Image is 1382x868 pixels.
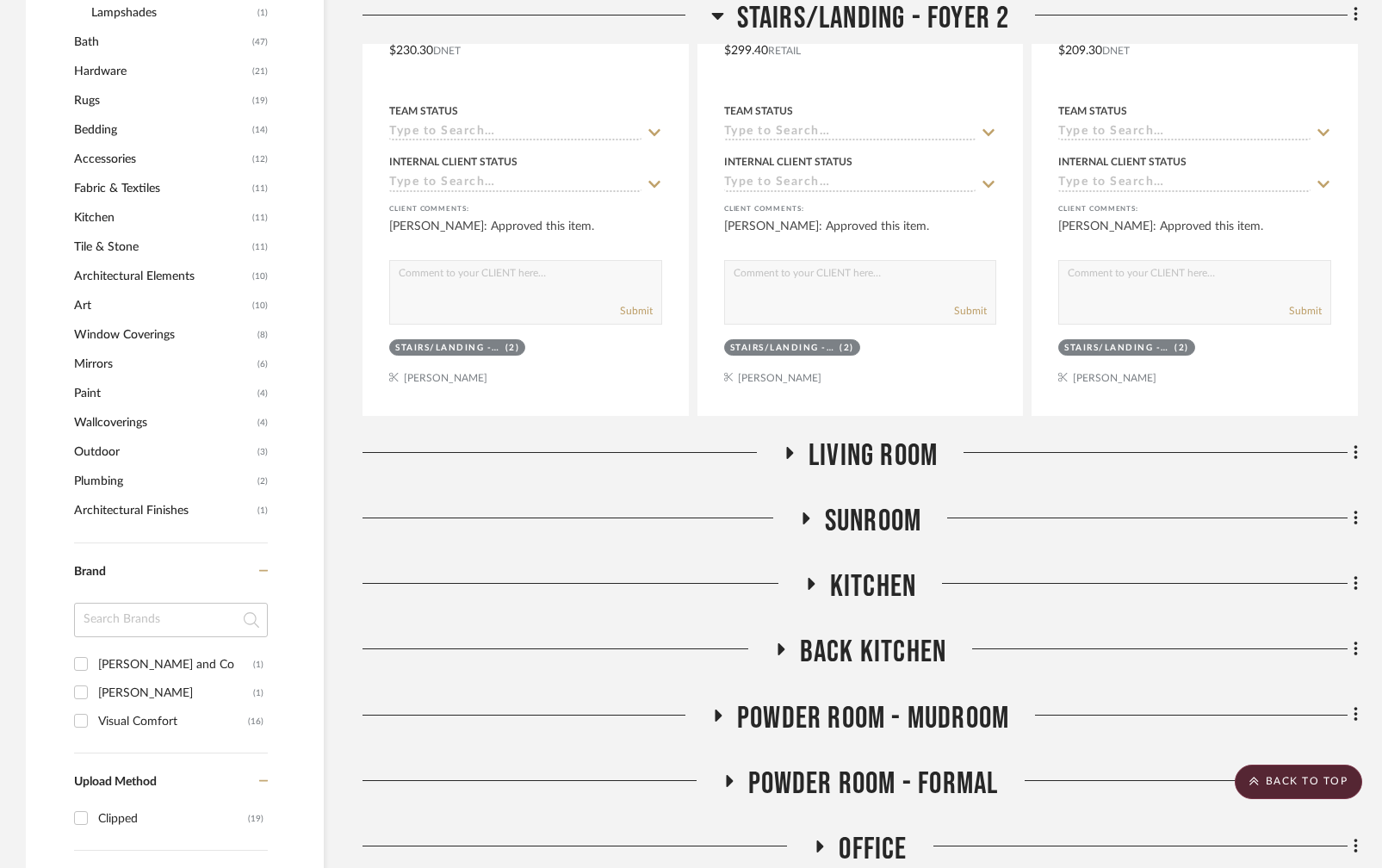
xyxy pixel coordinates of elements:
div: (2) [840,342,854,355]
span: Hardware [74,57,248,86]
scroll-to-top-button: BACK TO TOP [1235,765,1362,799]
button: Submit [620,303,653,319]
div: (1) [253,651,263,679]
div: Internal Client Status [724,154,852,170]
span: Powder Room - Mudroom [737,700,1009,737]
div: Team Status [389,103,458,119]
span: Plumbing [74,467,253,496]
div: [PERSON_NAME]: Approved this item. [724,218,997,252]
button: Submit [954,303,987,319]
div: Stairs/Landing - Foyer 2 [730,342,836,355]
span: Wallcoverings [74,408,253,437]
span: Mirrors [74,350,253,379]
div: Internal Client Status [389,154,517,170]
span: Brand [74,566,106,578]
span: (6) [257,350,268,378]
input: Type to Search… [1058,125,1311,141]
span: Back Kitchen [800,634,946,671]
span: Sunroom [825,503,921,540]
span: (1) [257,497,268,524]
div: [PERSON_NAME] and Co [98,651,253,679]
span: (11) [252,175,268,202]
div: (1) [253,679,263,707]
div: (2) [505,342,520,355]
input: Search Brands [74,603,268,637]
span: (4) [257,409,268,437]
input: Type to Search… [724,176,976,192]
span: Tile & Stone [74,232,248,262]
div: [PERSON_NAME]: Approved this item. [1058,218,1331,252]
span: Office [839,831,907,868]
div: Internal Client Status [1058,154,1187,170]
input: Type to Search… [724,125,976,141]
span: Architectural Elements [74,262,248,291]
span: (8) [257,321,268,349]
span: (10) [252,263,268,290]
div: Team Status [1058,103,1127,119]
span: (4) [257,380,268,407]
span: Window Coverings [74,320,253,350]
span: (19) [252,87,268,115]
span: (47) [252,28,268,56]
div: Stairs/Landing - Foyer 2 [395,342,501,355]
span: Accessories [74,145,248,174]
input: Type to Search… [389,125,641,141]
div: (19) [248,805,263,833]
span: (12) [252,146,268,173]
span: Bedding [74,115,248,145]
div: Visual Comfort [98,708,248,735]
span: (10) [252,292,268,319]
span: Upload Method [74,776,157,788]
span: Outdoor [74,437,253,467]
div: Stairs/Landing - Foyer 2 [1064,342,1170,355]
span: Rugs [74,86,248,115]
span: Kitchen [830,568,916,605]
span: Kitchen [74,203,248,232]
span: Art [74,291,248,320]
div: Clipped [98,805,248,833]
div: (16) [248,708,263,735]
div: [PERSON_NAME] [98,679,253,707]
span: (11) [252,204,268,232]
span: Paint [74,379,253,408]
span: (3) [257,438,268,466]
div: Team Status [724,103,793,119]
span: (2) [257,468,268,495]
div: [PERSON_NAME]: Approved this item. [389,218,662,252]
span: (11) [252,233,268,261]
div: (2) [1174,342,1189,355]
input: Type to Search… [389,176,641,192]
span: Bath [74,28,248,57]
input: Type to Search… [1058,176,1311,192]
span: Fabric & Textiles [74,174,248,203]
span: (14) [252,116,268,144]
span: (21) [252,58,268,85]
span: Powder Room - Formal [748,766,999,803]
span: Architectural Finishes [74,496,253,525]
span: Living Room [809,437,938,474]
button: Submit [1289,303,1322,319]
